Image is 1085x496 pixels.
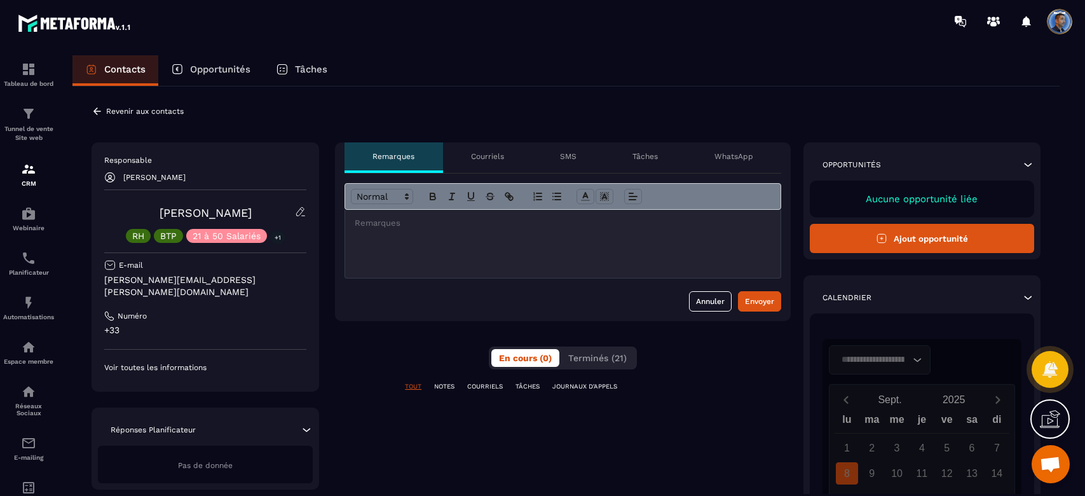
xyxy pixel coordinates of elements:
[3,80,54,87] p: Tableau de bord
[3,330,54,375] a: automationsautomationsEspace membre
[21,340,36,355] img: automations
[263,55,340,86] a: Tâches
[21,206,36,221] img: automations
[745,295,774,308] div: Envoyer
[270,231,285,244] p: +1
[3,196,54,241] a: automationsautomationsWebinaire
[810,224,1034,253] button: Ajout opportunité
[72,55,158,86] a: Contacts
[405,382,421,391] p: TOUT
[21,295,36,310] img: automations
[104,155,306,165] p: Responsable
[738,291,781,312] button: Envoyer
[158,55,263,86] a: Opportunités
[104,324,306,336] p: +33
[3,180,54,187] p: CRM
[123,173,186,182] p: [PERSON_NAME]
[3,152,54,196] a: formationformationCRM
[560,151,577,162] p: SMS
[3,52,54,97] a: formationformationTableau de bord
[193,231,261,240] p: 21 à 50 Salariés
[491,349,559,367] button: En cours (0)
[160,231,177,240] p: BTP
[3,286,54,330] a: automationsautomationsAutomatisations
[689,291,732,312] button: Annuler
[3,358,54,365] p: Espace membre
[190,64,250,75] p: Opportunités
[822,193,1021,205] p: Aucune opportunité liée
[3,241,54,286] a: schedulerschedulerPlanificateur
[3,97,54,152] a: formationformationTunnel de vente Site web
[515,382,540,391] p: TÂCHES
[3,426,54,471] a: emailemailE-mailing
[178,461,233,470] span: Pas de donnée
[21,436,36,451] img: email
[552,382,617,391] p: JOURNAUX D'APPELS
[372,151,414,162] p: Remarques
[632,151,658,162] p: Tâches
[3,403,54,417] p: Réseaux Sociaux
[21,384,36,399] img: social-network
[714,151,753,162] p: WhatsApp
[295,64,327,75] p: Tâches
[3,224,54,231] p: Webinaire
[434,382,454,391] p: NOTES
[119,260,143,270] p: E-mail
[3,313,54,320] p: Automatisations
[132,231,144,240] p: RH
[822,293,871,303] p: Calendrier
[104,64,146,75] p: Contacts
[467,382,503,391] p: COURRIELS
[21,62,36,77] img: formation
[471,151,504,162] p: Courriels
[106,107,184,116] p: Revenir aux contacts
[568,353,627,363] span: Terminés (21)
[3,375,54,426] a: social-networksocial-networkRéseaux Sociaux
[499,353,552,363] span: En cours (0)
[1032,445,1070,483] div: Ouvrir le chat
[104,274,306,298] p: [PERSON_NAME][EMAIL_ADDRESS][PERSON_NAME][DOMAIN_NAME]
[118,311,147,321] p: Numéro
[3,269,54,276] p: Planificateur
[3,125,54,142] p: Tunnel de vente Site web
[561,349,634,367] button: Terminés (21)
[21,106,36,121] img: formation
[21,480,36,495] img: accountant
[104,362,306,373] p: Voir toutes les informations
[822,160,881,170] p: Opportunités
[111,425,196,435] p: Réponses Planificateur
[3,454,54,461] p: E-mailing
[18,11,132,34] img: logo
[21,162,36,177] img: formation
[21,251,36,266] img: scheduler
[160,206,252,219] a: [PERSON_NAME]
